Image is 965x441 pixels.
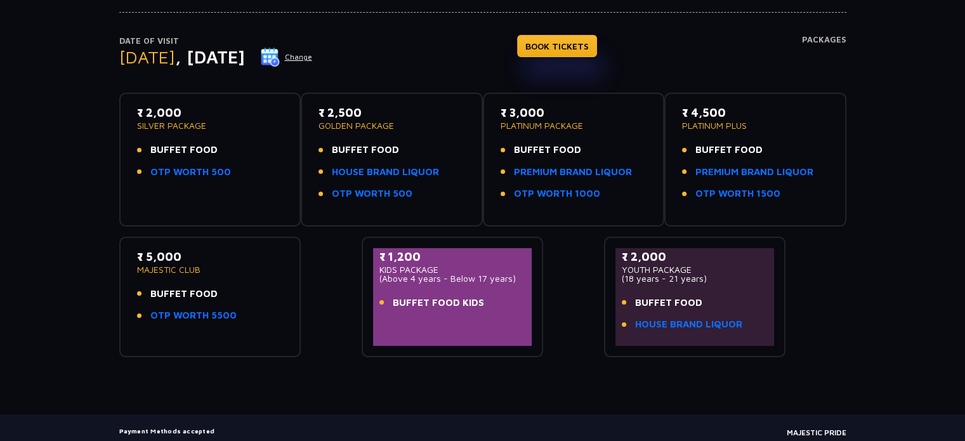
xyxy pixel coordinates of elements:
[260,47,313,67] button: Change
[119,46,175,67] span: [DATE]
[622,248,768,265] p: ₹ 2,000
[514,187,600,201] a: OTP WORTH 1000
[332,187,412,201] a: OTP WORTH 500
[695,143,763,157] span: BUFFET FOOD
[635,296,702,310] span: BUFFET FOOD
[622,265,768,274] p: YOUTH PACKAGE
[379,265,526,274] p: KIDS PACKAGE
[802,35,846,81] h4: Packages
[119,35,313,48] p: Date of Visit
[332,143,399,157] span: BUFFET FOOD
[150,143,218,157] span: BUFFET FOOD
[682,104,829,121] p: ₹ 4,500
[514,165,632,180] a: PREMIUM BRAND LIQUOR
[150,308,237,323] a: OTP WORTH 5500
[695,187,780,201] a: OTP WORTH 1500
[622,274,768,283] p: (18 years - 21 years)
[175,46,245,67] span: , [DATE]
[393,296,484,310] span: BUFFET FOOD KIDS
[137,121,284,130] p: SILVER PACKAGE
[501,121,647,130] p: PLATINUM PACKAGE
[682,121,829,130] p: PLATINUM PLUS
[137,248,284,265] p: ₹ 5,000
[379,274,526,283] p: (Above 4 years - Below 17 years)
[635,317,742,332] a: HOUSE BRAND LIQUOR
[119,427,339,435] h5: Payment Methods accepted
[514,143,581,157] span: BUFFET FOOD
[137,265,284,274] p: MAJESTIC CLUB
[137,104,284,121] p: ₹ 2,000
[150,165,231,180] a: OTP WORTH 500
[517,35,597,57] a: BOOK TICKETS
[695,165,813,180] a: PREMIUM BRAND LIQUOR
[379,248,526,265] p: ₹ 1,200
[150,287,218,301] span: BUFFET FOOD
[332,165,439,180] a: HOUSE BRAND LIQUOR
[318,121,465,130] p: GOLDEN PACKAGE
[318,104,465,121] p: ₹ 2,500
[501,104,647,121] p: ₹ 3,000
